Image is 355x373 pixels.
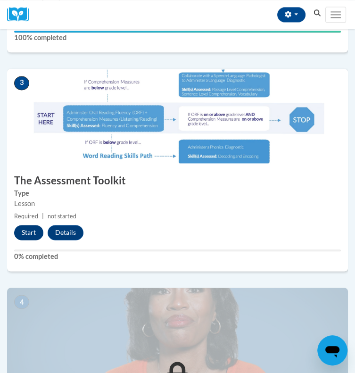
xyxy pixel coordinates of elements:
span: Required [14,213,38,220]
span: not started [48,213,76,220]
img: Course Image [7,69,348,163]
div: Lesson [14,199,341,209]
button: Search [310,8,324,19]
span: | [42,213,44,220]
span: 4 [14,295,29,309]
button: Details [48,225,83,240]
div: Your progress [14,31,341,33]
a: Cox Campus [7,7,35,22]
img: Logo brand [7,7,35,22]
label: 0% completed [14,251,341,262]
iframe: Button to launch messaging window [317,335,347,365]
button: Start [14,225,43,240]
label: 100% completed [14,33,341,43]
label: Type [14,188,341,199]
button: Account Settings [277,7,305,22]
span: 3 [14,76,29,90]
h3: The Assessment Toolkit [7,174,348,188]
